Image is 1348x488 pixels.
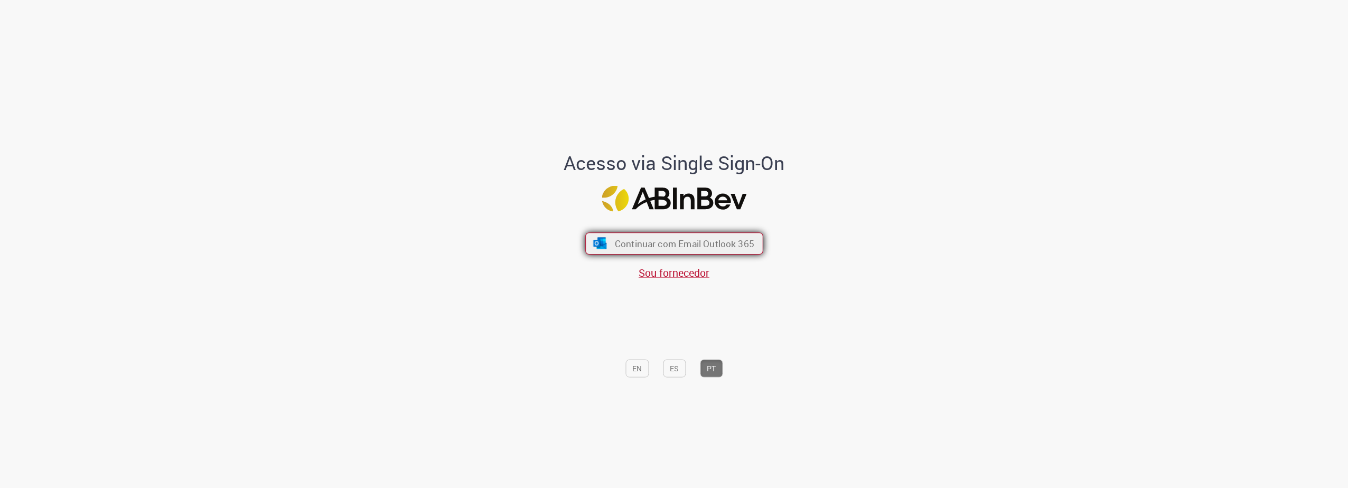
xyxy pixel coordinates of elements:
a: Sou fornecedor [639,266,709,280]
img: Logo ABInBev [602,186,746,212]
span: Continuar com Email Outlook 365 [614,237,754,249]
img: ícone Azure/Microsoft 360 [592,238,607,249]
button: EN [625,359,649,377]
button: ES [663,359,686,377]
h1: Acesso via Single Sign-On [528,152,821,173]
button: PT [700,359,723,377]
button: ícone Azure/Microsoft 360 Continuar com Email Outlook 365 [585,232,763,255]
